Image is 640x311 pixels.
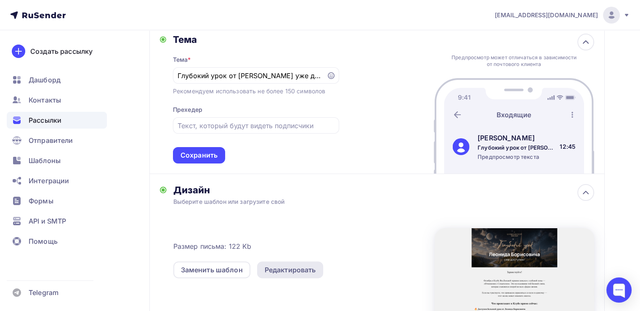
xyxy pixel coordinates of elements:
[7,132,107,149] a: Отправители
[173,184,594,196] div: Дизайн
[7,112,107,129] a: Рассылки
[173,87,325,95] div: Рекомендуем использовать не более 150 символов
[173,198,552,206] div: Выберите шаблон или загрузите свой
[7,71,107,88] a: Дашборд
[181,265,243,275] div: Заменить шаблон
[178,121,334,131] input: Текст, который будут видеть подписчики
[29,176,69,186] span: Интеграции
[478,133,557,143] div: [PERSON_NAME]
[29,236,58,246] span: Помощь
[173,105,202,114] div: Прехедер
[495,11,598,19] span: [EMAIL_ADDRESS][DOMAIN_NAME]
[478,144,557,151] div: Глубокий урок от [PERSON_NAME] уже доступен!
[29,287,58,298] span: Telegram
[29,115,61,125] span: Рассылки
[181,150,218,160] div: Сохранить
[29,75,61,85] span: Дашборд
[29,216,66,226] span: API и SMTP
[449,54,579,68] div: Предпросмотр может отличаться в зависимости от почтового клиента
[7,152,107,169] a: Шаблоны
[29,196,53,206] span: Формы
[30,46,93,56] div: Создать рассылку
[173,55,191,64] div: Тема
[7,92,107,108] a: Контакты
[495,7,630,24] a: [EMAIL_ADDRESS][DOMAIN_NAME]
[29,95,61,105] span: Контакты
[29,155,61,166] span: Шаблоны
[560,142,576,151] div: 12:45
[29,135,73,145] span: Отправители
[7,192,107,209] a: Формы
[265,265,316,275] div: Редактировать
[173,34,339,45] div: Тема
[173,241,252,251] span: Размер письма: 122 Kb
[178,71,321,81] input: Укажите тему письма
[478,153,557,161] div: Предпросмотр текста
